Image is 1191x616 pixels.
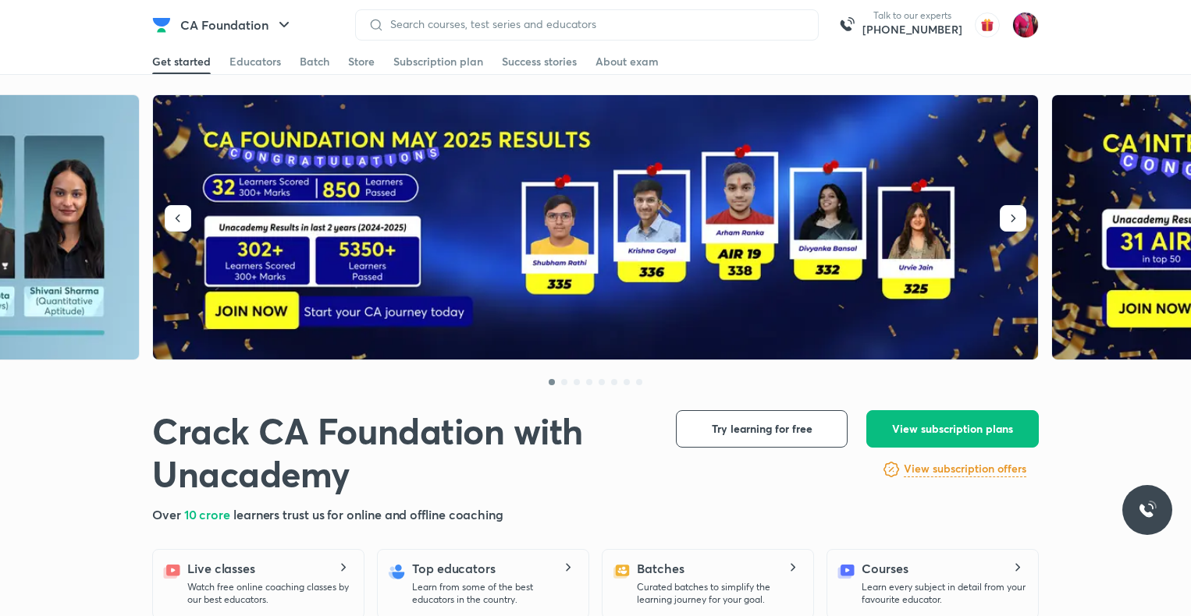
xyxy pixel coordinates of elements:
p: Talk to our experts [862,9,962,22]
input: Search courses, test series and educators [384,18,805,30]
img: call-us [831,9,862,41]
div: Store [348,54,375,69]
h1: Crack CA Foundation with Unacademy [152,410,651,496]
div: Subscription plan [393,54,483,69]
a: Subscription plan [393,49,483,74]
a: Batch [300,49,329,74]
h6: View subscription offers [904,461,1026,477]
div: Success stories [502,54,577,69]
a: View subscription offers [904,460,1026,479]
button: Try learning for free [676,410,848,448]
a: [PHONE_NUMBER] [862,22,962,37]
a: Educators [229,49,281,74]
div: Get started [152,54,211,69]
a: Store [348,49,375,74]
h5: Top educators [412,559,496,578]
a: Success stories [502,49,577,74]
span: Over [152,506,184,522]
span: View subscription plans [892,421,1013,437]
div: Batch [300,54,329,69]
p: Watch free online coaching classes by our best educators. [187,581,351,606]
span: 10 crore [184,506,233,522]
p: Learn from some of the best educators in the country. [412,581,576,606]
span: Try learning for free [712,421,812,437]
h5: Batches [637,559,684,578]
img: Anushka Gupta [1012,12,1039,38]
button: View subscription plans [866,410,1039,448]
div: About exam [595,54,659,69]
a: Get started [152,49,211,74]
p: Learn every subject in detail from your favourite educator. [862,581,1026,606]
img: avatar [975,12,1000,37]
a: About exam [595,49,659,74]
img: ttu [1138,501,1157,519]
img: Company Logo [152,16,171,34]
h5: Live classes [187,559,255,578]
button: CA Foundation [171,9,303,41]
span: learners trust us for online and offline coaching [233,506,503,522]
p: Curated batches to simplify the learning journey for your goal. [637,581,801,606]
h5: Courses [862,559,908,578]
div: Educators [229,54,281,69]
